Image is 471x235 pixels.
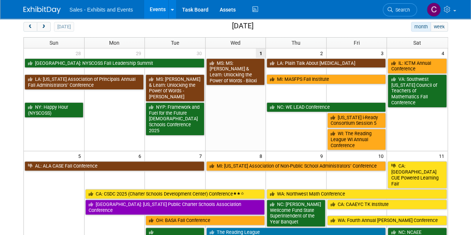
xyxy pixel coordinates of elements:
a: Search [383,3,417,16]
button: week [430,22,448,32]
span: Sun [50,40,58,46]
a: WA: Northwest Math Conference [267,189,446,199]
span: 7 [198,151,205,161]
a: [GEOGRAPHIC_DATA]: NYSCOSS Fall Leadership Summit [25,58,204,68]
span: Fri [354,40,360,46]
span: 2 [319,48,326,58]
a: MS: MS: [PERSON_NAME] & Learn: Unlocking the Power of Words - Biloxi [206,58,265,86]
a: MS: [PERSON_NAME] & Learn: Unlocking the Power of Words - [PERSON_NAME] [146,74,204,102]
a: CA: [GEOGRAPHIC_DATA] CUE Powered Learning Fair [388,161,446,188]
a: IL: ICTM Annual Conference [388,58,446,74]
a: MI: MASFPS Fall Institute [267,74,386,84]
a: [US_STATE] i-Ready Consortium Session 5 [327,113,386,128]
a: NC: WE LEAD Conference [267,102,386,112]
span: 29 [135,48,144,58]
a: VA: Southwest [US_STATE] Council of Teachers of Mathematics Fall Conference [388,74,446,108]
span: 3 [380,48,386,58]
span: Thu [292,40,300,46]
span: Tue [171,40,179,46]
a: NYP: Framework and Fuel for the Future [DEMOGRAPHIC_DATA] Schools Conference 2025 [146,102,204,136]
span: 6 [138,151,144,161]
a: NY: Happy Hour (NYSCOSS) [25,102,83,118]
a: LA: [US_STATE] Association of Principals Annual Fall Administrators’ Conference [25,74,144,90]
h2: [DATE] [232,22,253,30]
a: CA: CAAEYC TK Institute [327,200,447,209]
span: 28 [75,48,84,58]
a: WA: Fourth Annual [PERSON_NAME] Conference [327,216,447,225]
a: LA: Plain Talk About [MEDICAL_DATA] [267,58,386,68]
span: 11 [438,151,448,161]
span: 5 [77,151,84,161]
span: Sat [413,40,421,46]
a: [GEOGRAPHIC_DATA]: [US_STATE] Public Charter Schools Association Conference [85,200,265,215]
img: ExhibitDay [23,6,61,14]
span: Sales - Exhibits and Events [70,7,133,13]
a: CA: CSDC 2025 (Charter Schools Development Center) Conference [85,189,265,199]
a: MI: [US_STATE] Association of Non-Public School Administrators’ Conference [206,161,386,171]
span: 30 [196,48,205,58]
button: month [411,22,431,32]
a: AL: ALA CASE Fall Conference [25,161,204,171]
button: [DATE] [54,22,74,32]
span: 10 [377,151,386,161]
span: 4 [441,48,448,58]
span: 9 [319,151,326,161]
a: OH: BASA Fall Conference [146,216,265,225]
button: prev [23,22,37,32]
img: Christine Lurz [427,3,441,17]
a: WI: The Reading League WI Annual Conference [327,129,386,150]
span: 8 [259,151,265,161]
a: NC: [PERSON_NAME] Wellcome Fund State Superintendent of the Year Banquet [267,200,325,227]
span: Search [393,7,410,13]
span: 1 [256,48,265,58]
span: Mon [109,40,120,46]
span: Wed [230,40,241,46]
button: next [37,22,51,32]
